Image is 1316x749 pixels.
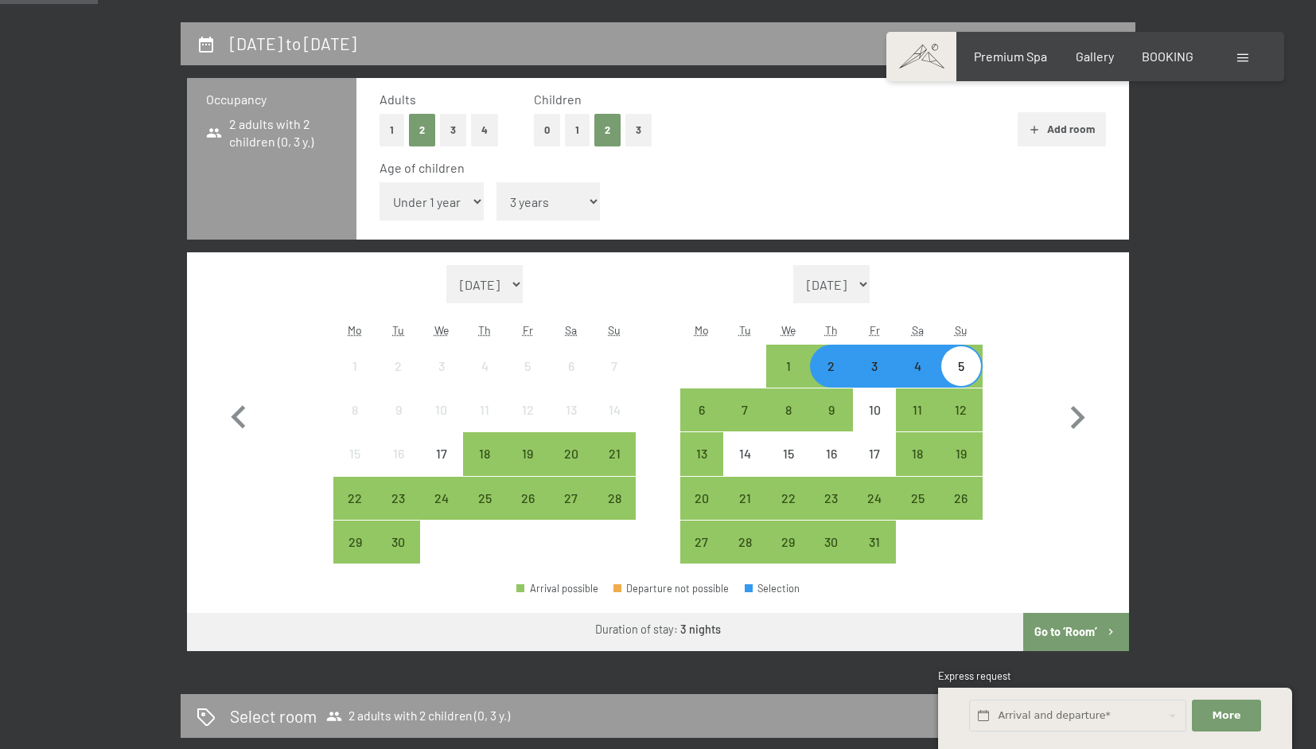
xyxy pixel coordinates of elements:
div: Arrival possible [680,521,723,564]
div: Fri Oct 31 2025 [853,521,896,564]
div: 4 [465,360,504,400]
div: Selection [745,583,800,594]
div: Tue Sep 09 2025 [376,388,419,431]
div: Arrival possible [463,432,506,475]
div: Thu Oct 30 2025 [810,521,853,564]
div: 6 [682,404,722,443]
div: Sat Oct 25 2025 [896,477,939,520]
div: Arrival not possible [506,345,549,388]
div: Tue Oct 14 2025 [723,432,766,475]
div: 8 [335,404,375,443]
div: Tue Oct 07 2025 [723,388,766,431]
div: Arrival not possible [463,345,506,388]
div: 13 [682,447,722,487]
div: 2 [812,360,851,400]
div: 14 [725,447,765,487]
div: Duration of stay: [595,622,721,638]
div: 19 [941,447,981,487]
div: 23 [812,492,851,532]
div: Arrival possible [376,521,419,564]
div: Fri Sep 05 2025 [506,345,549,388]
div: 7 [594,360,634,400]
div: Arrival not possible [550,345,593,388]
div: Arrival possible [550,477,593,520]
div: Age of children [380,159,1093,177]
abbr: Friday [870,323,880,337]
div: Tue Sep 16 2025 [376,432,419,475]
div: Arrival possible [940,388,983,431]
div: 2 [378,360,418,400]
a: Premium Spa [974,49,1047,64]
div: 7 [725,404,765,443]
div: 16 [812,447,851,487]
div: 27 [682,536,722,575]
div: Arrival possible [333,521,376,564]
div: Tue Oct 21 2025 [723,477,766,520]
div: Tue Sep 02 2025 [376,345,419,388]
div: Arrival possible [940,345,983,388]
div: Fri Oct 17 2025 [853,432,896,475]
div: Wed Sep 10 2025 [420,388,463,431]
div: 10 [422,404,461,443]
button: 2 [594,114,621,146]
div: Sun Sep 07 2025 [593,345,636,388]
h3: Occupancy [206,91,337,108]
div: Wed Sep 17 2025 [420,432,463,475]
div: Tue Sep 23 2025 [376,477,419,520]
div: Mon Oct 06 2025 [680,388,723,431]
abbr: Sunday [955,323,968,337]
div: 29 [768,536,808,575]
span: 2 adults with 2 children (0, 3 y.) [326,708,510,724]
div: Mon Sep 22 2025 [333,477,376,520]
div: Arrival not possible [593,388,636,431]
div: Arrival possible [810,477,853,520]
div: 5 [508,360,547,400]
div: 28 [594,492,634,532]
abbr: Wednesday [434,323,449,337]
div: Wed Oct 08 2025 [766,388,809,431]
div: 30 [812,536,851,575]
div: Arrival possible [333,477,376,520]
span: Gallery [1076,49,1114,64]
div: 13 [551,404,591,443]
button: 1 [380,114,404,146]
div: Arrival possible [516,583,598,594]
div: Arrival possible [723,477,766,520]
div: 26 [941,492,981,532]
div: 3 [422,360,461,400]
div: Fri Oct 10 2025 [853,388,896,431]
div: 20 [551,447,591,487]
span: Adults [380,92,416,107]
div: Sat Oct 18 2025 [896,432,939,475]
h2: [DATE] to [DATE] [230,33,356,53]
div: Arrival not possible [550,388,593,431]
div: Wed Sep 03 2025 [420,345,463,388]
div: Arrival not possible [810,432,853,475]
div: 27 [551,492,591,532]
abbr: Thursday [478,323,491,337]
div: Sat Sep 06 2025 [550,345,593,388]
div: Mon Oct 20 2025 [680,477,723,520]
div: Arrival possible [506,477,549,520]
abbr: Tuesday [739,323,751,337]
div: Arrival possible [940,432,983,475]
div: Arrival not possible [376,345,419,388]
abbr: Wednesday [781,323,796,337]
div: Arrival possible [766,477,809,520]
div: Arrival possible [680,432,723,475]
div: Arrival possible [810,388,853,431]
div: Sat Oct 11 2025 [896,388,939,431]
div: 28 [725,536,765,575]
abbr: Saturday [912,323,924,337]
div: 17 [422,447,461,487]
div: 10 [855,404,894,443]
div: Sun Oct 05 2025 [940,345,983,388]
div: Arrival possible [896,432,939,475]
div: 31 [855,536,894,575]
div: Arrival not possible [376,432,419,475]
div: 23 [378,492,418,532]
div: 22 [335,492,375,532]
div: 4 [897,360,937,400]
abbr: Monday [695,323,709,337]
div: 11 [465,404,504,443]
